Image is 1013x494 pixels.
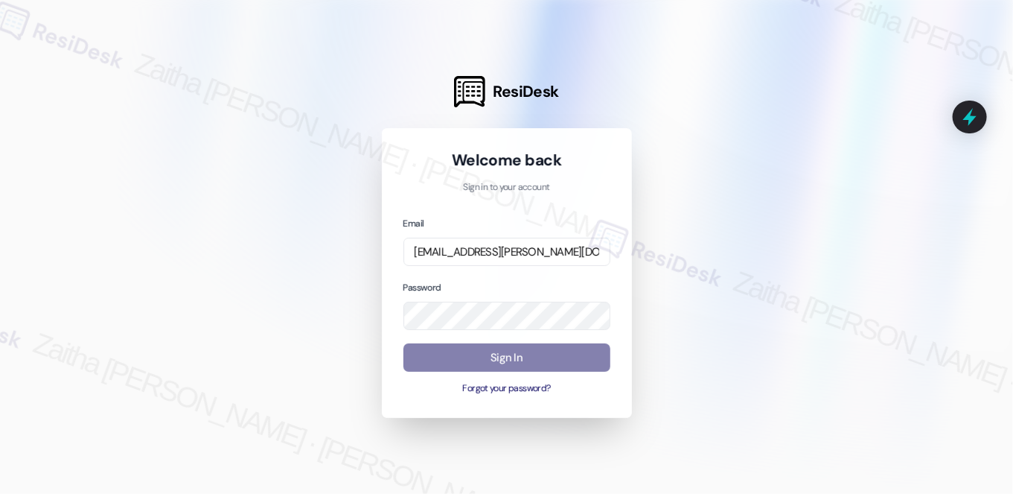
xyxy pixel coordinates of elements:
h1: Welcome back [403,150,610,171]
img: ResiDesk Logo [454,76,485,107]
button: Forgot your password? [403,382,610,396]
input: name@example.com [403,238,610,267]
label: Email [403,218,424,229]
p: Sign in to your account [403,181,610,194]
label: Password [403,282,441,294]
span: ResiDesk [493,81,559,102]
button: Sign In [403,343,610,373]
